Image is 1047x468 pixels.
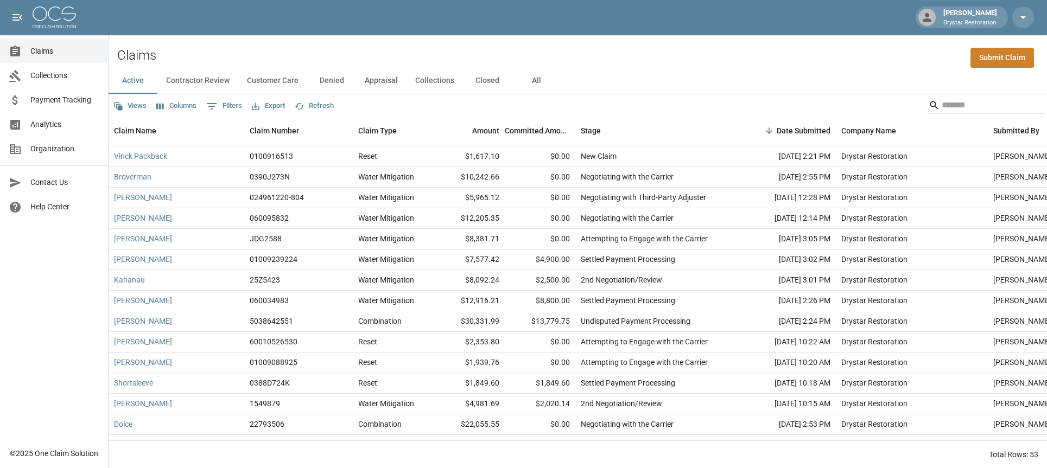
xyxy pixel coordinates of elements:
[358,295,414,306] div: Water Mitigation
[841,151,908,162] div: Drystar Restoration
[114,171,151,182] a: Broverman
[114,336,172,347] a: [PERSON_NAME]
[353,116,434,146] div: Claim Type
[114,254,172,265] a: [PERSON_NAME]
[738,291,836,311] div: [DATE] 2:26 PM
[358,254,414,265] div: Water Mitigation
[841,254,908,265] div: Drystar Restoration
[358,336,377,347] div: Reset
[777,116,830,146] div: Date Submitted
[581,336,708,347] div: Attempting to Engage with the Carrier
[30,143,99,155] span: Organization
[358,398,414,409] div: Water Mitigation
[738,270,836,291] div: [DATE] 3:01 PM
[505,208,575,229] div: $0.00
[434,291,505,311] div: $12,916.21
[109,68,157,94] button: Active
[434,352,505,373] div: $1,939.76
[581,233,708,244] div: Attempting to Engage with the Carrier
[581,316,690,326] div: Undisputed Payment Processing
[114,274,145,285] a: Kahanau
[738,311,836,332] div: [DATE] 2:24 PM
[358,171,414,182] div: Water Mitigation
[30,46,99,57] span: Claims
[358,419,402,429] div: Combination
[581,377,675,388] div: Settled Payment Processing
[250,377,290,388] div: 0388D724K
[581,254,675,265] div: Settled Payment Processing
[505,116,570,146] div: Committed Amount
[738,188,836,208] div: [DATE] 12:28 PM
[114,295,172,306] a: [PERSON_NAME]
[581,398,662,409] div: 2nd Negotiation/Review
[114,377,153,388] a: Shortsleeve
[30,119,99,130] span: Analytics
[581,151,617,162] div: New Claim
[358,377,377,388] div: Reset
[841,377,908,388] div: Drystar Restoration
[505,229,575,249] div: $0.00
[738,208,836,229] div: [DATE] 12:14 PM
[841,398,908,409] div: Drystar Restoration
[109,68,1047,94] div: dynamic tabs
[307,68,356,94] button: Denied
[358,274,414,285] div: Water Mitigation
[250,171,290,182] div: 0390J273N
[939,8,1001,27] div: [PERSON_NAME]
[250,233,282,244] div: JDG2588
[434,414,505,435] div: $22,055.55
[250,116,299,146] div: Claim Number
[250,419,284,429] div: 22793506
[970,48,1034,68] a: Submit Claim
[505,352,575,373] div: $0.00
[114,316,172,326] a: [PERSON_NAME]
[738,352,836,373] div: [DATE] 10:20 AM
[358,116,397,146] div: Claim Type
[505,373,575,394] div: $1,849.60
[204,98,245,115] button: Show filters
[33,7,76,28] img: ocs-logo-white-transparent.png
[157,68,238,94] button: Contractor Review
[434,311,505,332] div: $30,331.99
[505,435,575,456] div: $0.00
[581,116,601,146] div: Stage
[738,146,836,167] div: [DATE] 2:21 PM
[114,192,172,203] a: [PERSON_NAME]
[114,357,172,368] a: [PERSON_NAME]
[434,249,505,270] div: $7,577.42
[836,116,988,146] div: Company Name
[250,316,293,326] div: 5038642551
[738,229,836,249] div: [DATE] 3:05 PM
[434,435,505,456] div: $8,142.57
[434,270,505,291] div: $8,092.24
[114,398,172,409] a: [PERSON_NAME]
[505,249,575,270] div: $4,900.00
[434,373,505,394] div: $1,849.60
[30,70,99,81] span: Collections
[738,394,836,414] div: [DATE] 10:15 AM
[117,48,156,63] h2: Claims
[434,208,505,229] div: $12,205.35
[505,311,575,332] div: $13,779.75
[434,332,505,352] div: $2,353.80
[989,449,1038,460] div: Total Rows: 53
[738,116,836,146] div: Date Submitted
[762,123,777,138] button: Sort
[358,439,414,450] div: Water Mitigation
[505,414,575,435] div: $0.00
[114,151,167,162] a: Vinck Packback
[114,419,132,429] a: Dolce
[244,116,353,146] div: Claim Number
[10,448,98,459] div: © 2025 One Claim Solution
[581,439,674,450] div: Negotiating with the Carrier
[581,192,706,203] div: Negotiating with Third-Party Adjuster
[841,419,908,429] div: Drystar Restoration
[512,68,561,94] button: All
[738,249,836,270] div: [DATE] 3:02 PM
[841,171,908,182] div: Drystar Restoration
[841,357,908,368] div: Drystar Restoration
[250,213,289,223] div: 060095832
[407,68,463,94] button: Collections
[505,188,575,208] div: $0.00
[250,274,280,285] div: 25Z5423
